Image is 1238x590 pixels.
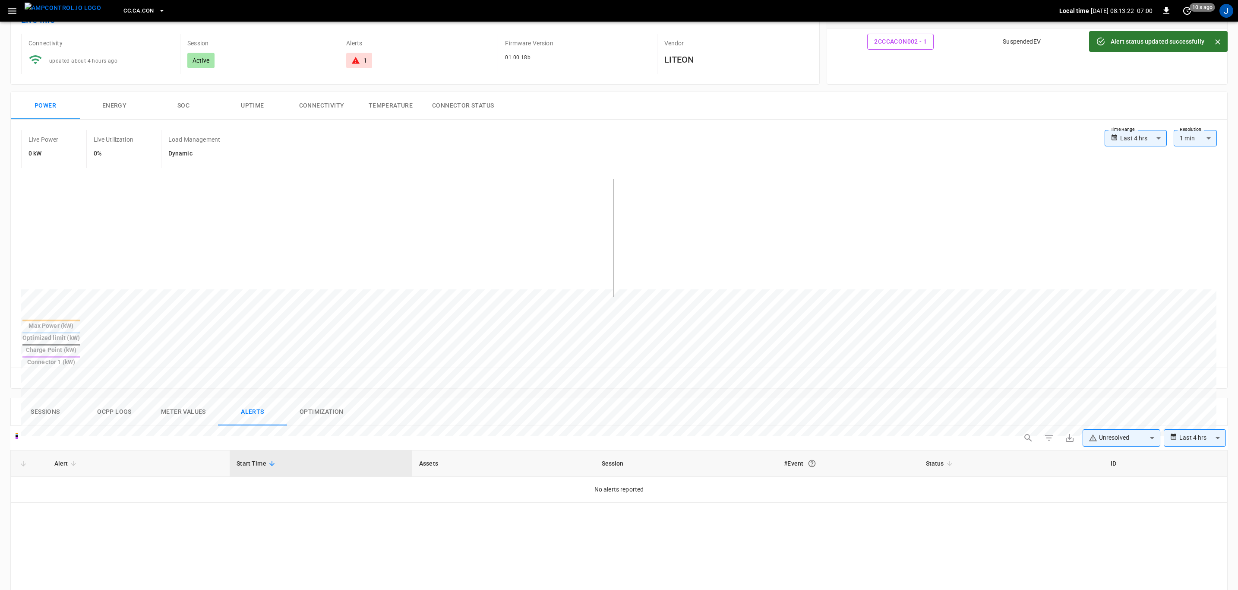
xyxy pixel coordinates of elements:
[1089,433,1146,442] div: Unresolved
[218,92,287,120] button: Uptime
[1069,29,1151,55] td: 9.98 kW
[425,92,501,120] button: Connector Status
[49,58,117,64] span: updated about 4 hours ago
[1111,34,1204,49] div: Alert status updated successfully
[11,398,80,426] button: Sessions
[412,450,595,477] th: Assets
[287,398,356,426] button: Optimization
[28,39,173,48] p: Connectivity
[94,135,133,144] p: Live Utilization
[237,458,278,469] span: Start Time
[505,39,650,48] p: Firmware Version
[505,54,531,60] span: 01.00.18b
[193,56,209,65] p: Active
[804,456,820,471] button: An event is a single occurrence of an issue. An alert groups related events for the same asset, m...
[664,53,809,67] h6: LITEON
[28,149,59,159] h6: 0 kW
[867,34,934,50] button: 2CCCACON002 - 1
[1104,450,1227,477] th: ID
[168,135,220,144] p: Load Management
[363,56,367,65] div: 1
[974,29,1069,55] td: SuspendedEV
[1180,126,1201,133] label: Resolution
[1091,6,1153,15] p: [DATE] 08:13:22 -07:00
[1059,6,1089,15] p: Local time
[356,92,425,120] button: Temperature
[827,3,1227,55] table: connector table
[123,6,154,16] span: CC.CA.CON
[25,3,101,13] img: ampcontrol.io logo
[120,3,168,19] button: CC.CA.CON
[595,450,777,477] th: Session
[346,39,491,48] p: Alerts
[11,477,1227,503] td: No alerts reported
[1111,126,1135,133] label: Time Range
[784,456,912,471] div: #Event
[1179,430,1226,446] div: Last 4 hrs
[287,92,356,120] button: Connectivity
[187,39,332,48] p: Session
[168,149,220,159] h6: Dynamic
[94,149,133,159] h6: 0%
[1190,3,1215,12] span: 10 s ago
[1120,130,1167,146] div: Last 4 hrs
[11,92,80,120] button: Power
[926,458,955,469] span: Status
[218,398,287,426] button: Alerts
[1211,35,1224,48] button: Close
[664,39,809,48] p: Vendor
[1219,4,1233,18] div: profile-icon
[149,398,218,426] button: Meter Values
[1180,4,1194,18] button: set refresh interval
[80,92,149,120] button: Energy
[149,92,218,120] button: SOC
[28,135,59,144] p: Live Power
[54,458,79,469] span: Alert
[1174,130,1217,146] div: 1 min
[80,398,149,426] button: Ocpp logs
